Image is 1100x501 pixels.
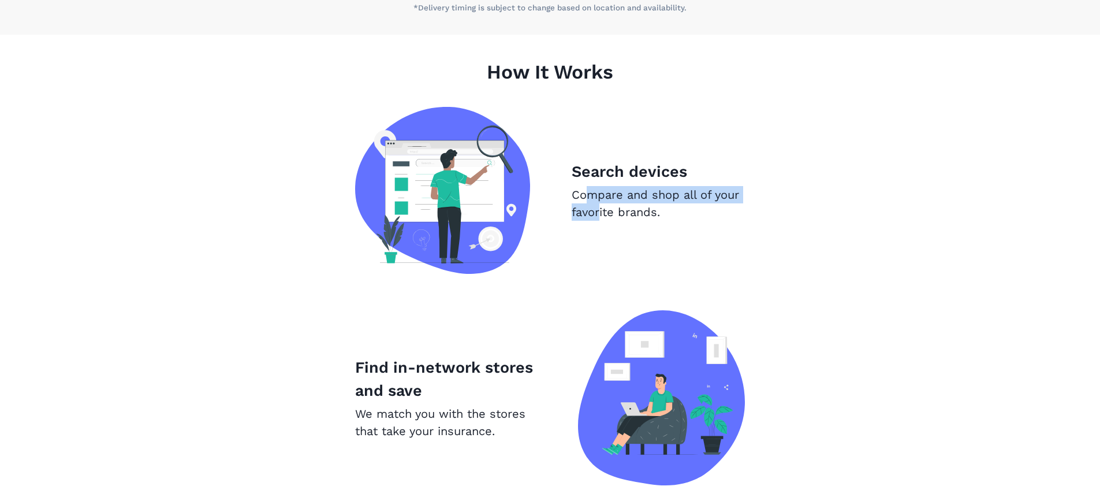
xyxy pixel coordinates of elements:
img: Find in-network stores and save image [578,310,745,485]
img: Search devices image [355,107,530,274]
p: Compare and shop all of your favorite brands. [572,186,745,221]
p: We match you with the stores that take your insurance. [355,405,536,440]
p: Search devices [572,160,745,183]
p: *Delivery timing is subject to change based on location and availability. [232,2,868,14]
h1: How It Works [232,61,868,107]
p: Find in-network stores and save [355,356,536,403]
